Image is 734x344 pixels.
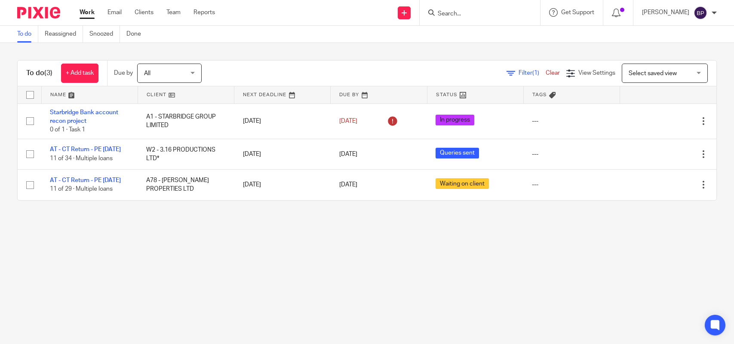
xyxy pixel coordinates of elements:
[135,8,154,17] a: Clients
[26,69,52,78] h1: To do
[234,104,331,139] td: [DATE]
[114,69,133,77] p: Due by
[339,182,357,188] span: [DATE]
[61,64,98,83] a: + Add task
[339,151,357,157] span: [DATE]
[436,148,479,158] span: Queries sent
[578,70,615,76] span: View Settings
[436,115,474,125] span: In progress
[138,139,234,169] td: W2 - 3.16 PRODUCTIONS LTD*
[138,170,234,200] td: A78 - [PERSON_NAME] PROPERTIES LTD
[107,8,122,17] a: Email
[80,8,95,17] a: Work
[532,117,611,125] div: ---
[519,70,546,76] span: Filter
[50,127,85,133] span: 0 of 1 · Task 1
[339,118,357,124] span: [DATE]
[532,92,547,97] span: Tags
[437,10,514,18] input: Search
[694,6,707,20] img: svg%3E
[45,26,83,43] a: Reassigned
[234,170,331,200] td: [DATE]
[532,150,611,158] div: ---
[436,178,489,189] span: Waiting on client
[17,26,38,43] a: To do
[234,139,331,169] td: [DATE]
[629,70,677,76] span: Select saved view
[50,155,113,161] span: 11 of 34 · Multiple loans
[50,186,113,192] span: 11 of 29 · Multiple loans
[532,70,539,76] span: (1)
[126,26,147,43] a: Done
[44,70,52,76] span: (3)
[144,70,150,76] span: All
[532,180,611,189] div: ---
[166,8,181,17] a: Team
[138,104,234,139] td: A1 - STARBRIDGE GROUP LIMITED
[50,177,121,183] a: AT - CT Return - PE [DATE]
[89,26,120,43] a: Snoozed
[50,110,118,124] a: Starbridge Bank account recon project
[50,146,121,152] a: AT - CT Return - PE [DATE]
[561,9,594,15] span: Get Support
[193,8,215,17] a: Reports
[642,8,689,17] p: [PERSON_NAME]
[17,7,60,18] img: Pixie
[546,70,560,76] a: Clear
